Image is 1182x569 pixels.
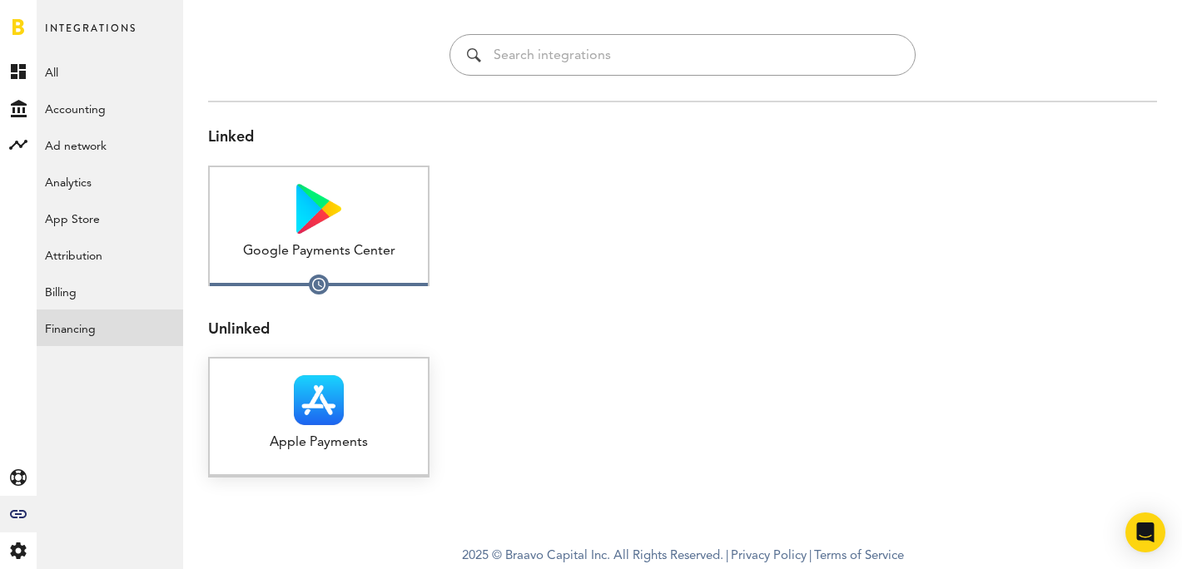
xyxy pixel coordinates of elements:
a: Terms of Service [814,550,904,562]
div: Unlinked [208,319,1157,341]
div: Open Intercom Messenger [1125,512,1165,552]
a: All [37,53,183,90]
a: Ad network [37,126,183,163]
span: 2025 © Braavo Capital Inc. All Rights Reserved. [462,544,723,569]
a: Attribution [37,236,183,273]
a: App Store [37,200,183,236]
img: Apple Payments [294,375,344,425]
div: Linked [208,127,1157,149]
div: Google Payments Center [210,242,428,261]
a: Financing [37,309,183,346]
div: Apple Payments [210,433,428,453]
span: Support [35,12,95,27]
input: Search integrations [494,35,898,75]
img: Google Payments Center [296,184,341,234]
a: Accounting [37,90,183,126]
a: Privacy Policy [731,550,807,562]
a: Billing [37,273,183,309]
a: Analytics [37,163,183,200]
span: Integrations [45,18,137,53]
